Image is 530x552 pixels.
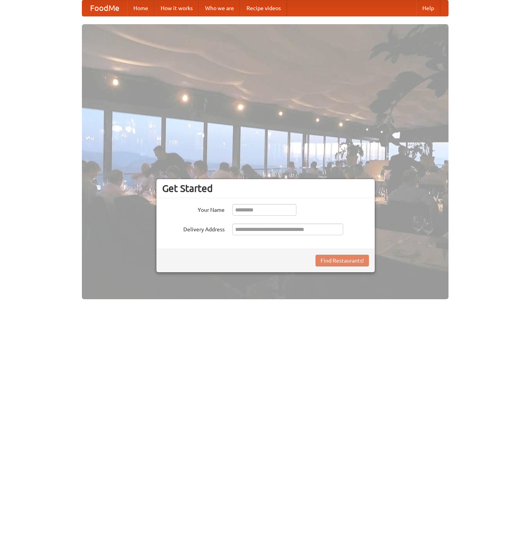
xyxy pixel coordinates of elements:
[82,0,127,16] a: FoodMe
[162,204,225,214] label: Your Name
[162,224,225,233] label: Delivery Address
[127,0,154,16] a: Home
[162,183,369,194] h3: Get Started
[154,0,199,16] a: How it works
[240,0,287,16] a: Recipe videos
[316,255,369,266] button: Find Restaurants!
[416,0,440,16] a: Help
[199,0,240,16] a: Who we are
